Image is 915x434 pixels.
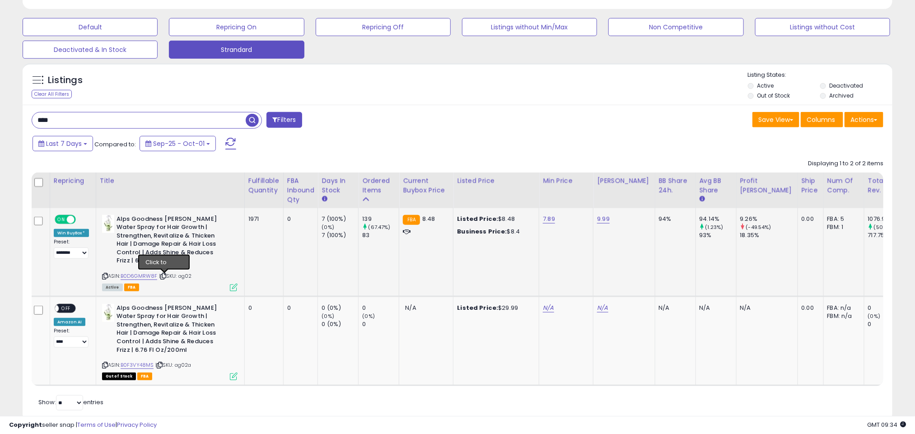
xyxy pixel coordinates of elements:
[102,215,114,233] img: 31lq49FR81L._SL40_.jpg
[59,304,73,312] span: OFF
[54,318,85,326] div: Amazon AI
[153,139,205,148] span: Sep-25 - Oct-01
[868,176,901,195] div: Total Rev.
[169,18,304,36] button: Repricing On
[868,304,905,312] div: 0
[462,18,597,36] button: Listings without Min/Max
[457,176,535,186] div: Listed Price
[287,304,311,312] div: 0
[543,215,555,224] a: 7.89
[868,320,905,328] div: 0
[124,284,140,291] span: FBA
[868,231,905,239] div: 717.75
[38,398,103,406] span: Show: entries
[801,112,843,127] button: Columns
[369,224,391,231] small: (67.47%)
[100,176,241,186] div: Title
[23,18,158,36] button: Default
[140,136,216,151] button: Sep-25 - Oct-01
[137,373,153,380] span: FBA
[829,92,854,99] label: Archived
[102,373,136,380] span: All listings that are currently out of stock and unavailable for purchase on Amazon
[700,215,736,223] div: 94.14%
[54,229,89,237] div: Win BuyBox *
[48,74,83,87] h5: Listings
[827,312,857,320] div: FBM: n/a
[608,18,743,36] button: Non Competitive
[362,176,395,195] div: Ordered Items
[868,215,905,223] div: 1076.9
[457,303,498,312] b: Listed Price:
[845,112,883,127] button: Actions
[248,176,280,195] div: Fulfillable Quantity
[457,215,498,223] b: Listed Price:
[422,215,435,223] span: 8.48
[457,228,532,236] div: $8.4
[322,313,334,320] small: (0%)
[33,136,93,151] button: Last 7 Days
[808,159,883,168] div: Displaying 1 to 2 of 2 items
[23,41,158,59] button: Deactivated & In Stock
[659,215,689,223] div: 94%
[757,92,790,99] label: Out of Stock
[740,215,798,223] div: 9.26%
[700,231,736,239] div: 93%
[117,420,157,429] a: Privacy Policy
[543,303,554,313] a: N/A
[362,231,399,239] div: 83
[121,361,154,369] a: B0F3VY48MS
[117,215,226,267] b: Alps Goodness [PERSON_NAME] Water Spray for Hair Growth | Strengthen, Revitalize & Thicken Hair |...
[322,224,334,231] small: (0%)
[700,195,705,203] small: Avg BB Share.
[9,420,42,429] strong: Copyright
[827,223,857,231] div: FBM: 1
[659,176,692,195] div: BB Share 24h.
[457,215,532,223] div: $8.48
[867,420,906,429] span: 2025-10-9 09:34 GMT
[102,284,123,291] span: All listings currently available for purchase on Amazon
[362,304,399,312] div: 0
[46,139,82,148] span: Last 7 Days
[752,112,799,127] button: Save View
[266,112,302,128] button: Filters
[659,304,689,312] div: N/A
[705,224,724,231] small: (1.23%)
[287,176,314,205] div: FBA inbound Qty
[169,41,304,59] button: Strandard
[543,176,589,186] div: Min Price
[597,215,610,224] a: 9.99
[56,215,67,223] span: ON
[322,320,358,328] div: 0 (0%)
[102,215,238,290] div: ASIN:
[362,320,399,328] div: 0
[117,304,226,356] b: Alps Goodness [PERSON_NAME] Water Spray for Hair Growth | Strengthen, Revitalize & Thicken Hair |...
[155,361,191,369] span: | SKU: ag02a
[322,304,358,312] div: 0 (0%)
[700,304,729,312] div: N/A
[457,304,532,312] div: $29.99
[874,224,897,231] small: (50.04%)
[248,304,276,312] div: 0
[322,176,355,195] div: Days In Stock
[748,71,892,79] p: Listing States:
[868,313,881,320] small: (0%)
[77,420,116,429] a: Terms of Use
[802,215,817,223] div: 0.00
[322,195,327,203] small: Days In Stock.
[802,176,820,195] div: Ship Price
[362,313,375,320] small: (0%)
[316,18,451,36] button: Repricing Off
[159,272,192,280] span: | SKU: ag02
[757,82,774,89] label: Active
[54,176,92,186] div: Repricing
[54,328,89,348] div: Preset:
[54,239,89,259] div: Preset:
[827,215,857,223] div: FBA: 5
[403,215,420,225] small: FBA
[102,304,114,322] img: 31lq49FR81L._SL40_.jpg
[597,303,608,313] a: N/A
[827,304,857,312] div: FBA: n/a
[94,140,136,149] span: Compared to:
[322,215,358,223] div: 7 (100%)
[287,215,311,223] div: 0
